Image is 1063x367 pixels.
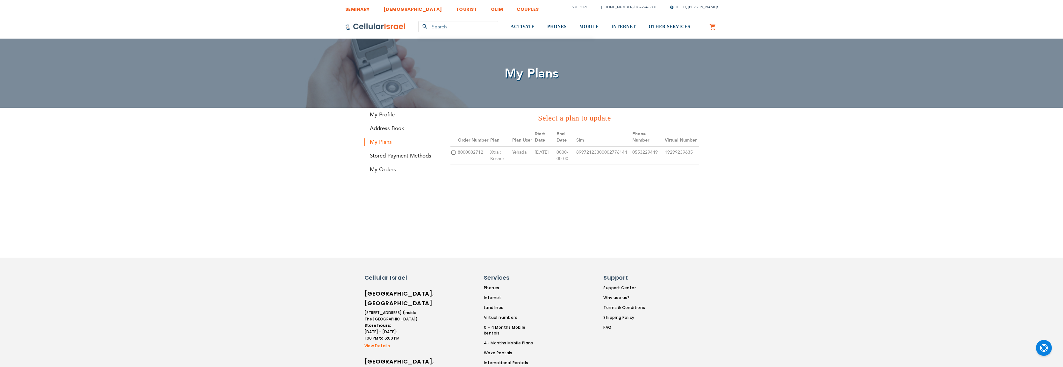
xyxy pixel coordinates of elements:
[419,21,498,32] input: Search
[345,2,370,13] a: SEMINARY
[450,113,699,123] h3: Select a plan to update
[456,2,478,13] a: TOURIST
[547,15,567,39] a: PHONES
[631,128,664,146] th: Phone Number
[484,295,542,301] a: Internet
[484,340,542,346] a: 4+ Months Mobile Plans
[364,138,441,146] strong: My Plans
[575,146,631,165] td: 89972123300002776144
[484,285,542,291] a: Phones
[575,128,631,146] th: Sim
[384,2,442,13] a: [DEMOGRAPHIC_DATA]
[664,146,699,165] td: 19299239635
[635,5,656,10] a: 072-224-3300
[511,15,535,39] a: ACTIVATE
[457,146,489,165] td: 8000002712
[547,24,567,29] span: PHONES
[603,315,645,320] a: Shipping Policy
[603,274,641,282] h6: Support
[364,125,441,132] a: Address Book
[364,274,419,282] h6: Cellular Israel
[579,15,599,39] a: MOBILE
[603,285,645,291] a: Support Center
[484,325,542,336] a: 0 - 4 Months Mobile Rentals
[664,128,699,146] th: Virtual Number
[364,152,441,159] a: Stored Payment Methods
[611,24,636,29] span: INTERNET
[511,24,535,29] span: ACTIVATE
[603,325,645,330] a: FAQ
[364,289,419,308] h6: [GEOGRAPHIC_DATA], [GEOGRAPHIC_DATA]
[572,5,588,10] a: Support
[364,166,441,173] a: My Orders
[484,274,538,282] h6: Services
[489,146,511,165] td: Xtra : Kosher
[505,65,559,82] span: My Plans
[491,2,503,13] a: OLIM
[484,305,542,311] a: Landlines
[484,360,542,366] a: International Rentals
[364,310,419,341] li: [STREET_ADDRESS] (inside The [GEOGRAPHIC_DATA]) [DATE] - [DATE]: 1:00 PM to 6:00 PM
[511,128,534,146] th: Plan User
[556,128,576,146] th: End Date
[603,305,645,311] a: Terms & Conditions
[364,111,441,118] a: My Profile
[484,350,542,356] a: Waze Rentals
[649,24,690,29] span: OTHER SERVICES
[631,146,664,165] td: 0553229449
[511,146,534,165] td: Yehada
[457,128,489,146] th: Order Number
[484,315,542,320] a: Virtual numbers
[534,146,556,165] td: [DATE]
[364,343,419,349] a: View Details
[670,5,718,10] span: Hello, [PERSON_NAME]!
[364,323,391,328] strong: Store hours:
[534,128,556,146] th: Start Date
[345,23,406,31] img: Cellular Israel Logo
[601,5,633,10] a: [PHONE_NUMBER]
[595,3,656,12] li: /
[611,15,636,39] a: INTERNET
[489,128,511,146] th: Plan
[649,15,690,39] a: OTHER SERVICES
[517,2,539,13] a: COUPLES
[603,295,645,301] a: Why use us?
[579,24,599,29] span: MOBILE
[556,146,576,165] td: 0000-00-00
